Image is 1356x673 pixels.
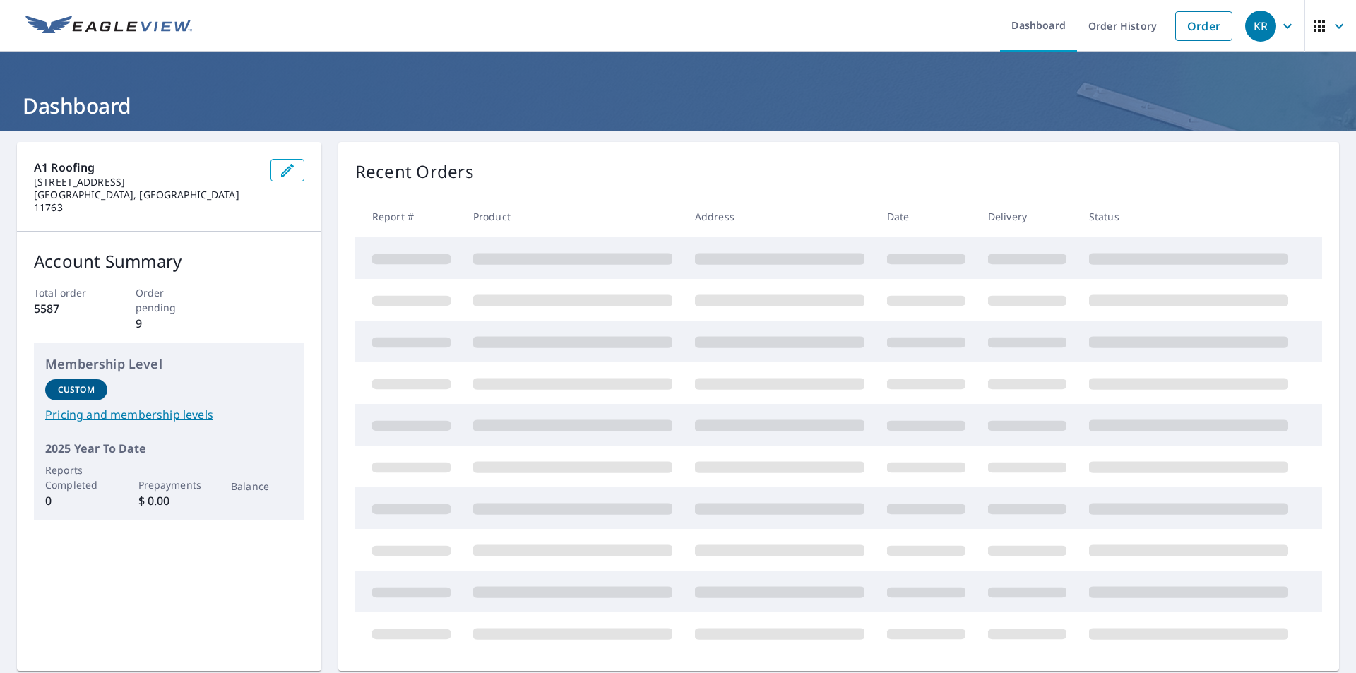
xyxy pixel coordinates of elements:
[1078,196,1299,237] th: Status
[138,477,201,492] p: Prepayments
[45,355,293,374] p: Membership Level
[977,196,1078,237] th: Delivery
[138,492,201,509] p: $ 0.00
[355,159,474,184] p: Recent Orders
[34,249,304,274] p: Account Summary
[34,189,259,214] p: [GEOGRAPHIC_DATA], [GEOGRAPHIC_DATA] 11763
[1245,11,1276,42] div: KR
[1175,11,1232,41] a: Order
[58,383,95,396] p: Custom
[34,159,259,176] p: A1 Roofing
[876,196,977,237] th: Date
[231,479,293,494] p: Balance
[45,440,293,457] p: 2025 Year To Date
[45,463,107,492] p: Reports Completed
[136,315,203,332] p: 9
[45,406,293,423] a: Pricing and membership levels
[34,285,102,300] p: Total order
[462,196,684,237] th: Product
[25,16,192,37] img: EV Logo
[136,285,203,315] p: Order pending
[17,91,1339,120] h1: Dashboard
[684,196,876,237] th: Address
[45,492,107,509] p: 0
[34,176,259,189] p: [STREET_ADDRESS]
[355,196,462,237] th: Report #
[34,300,102,317] p: 5587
